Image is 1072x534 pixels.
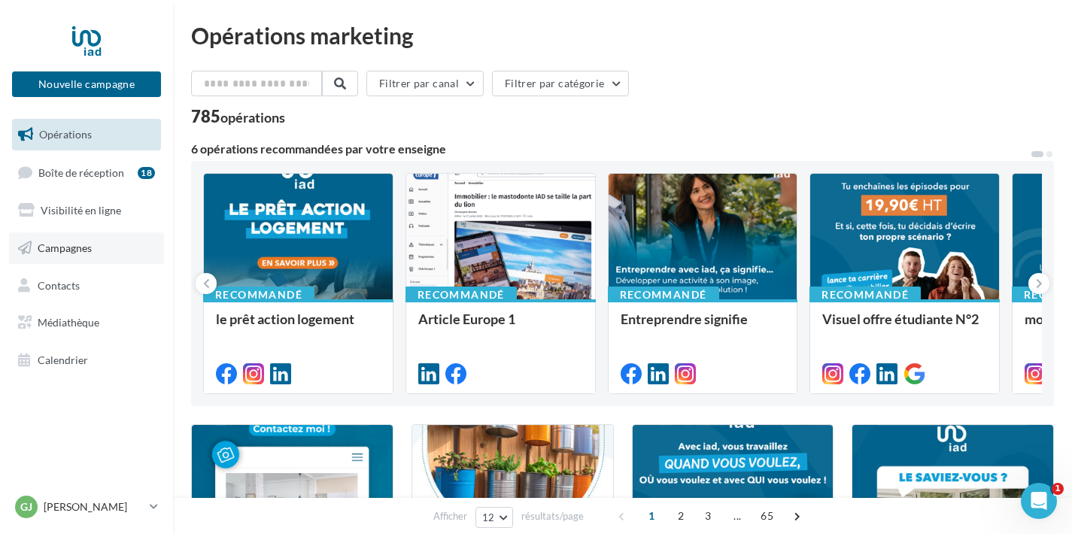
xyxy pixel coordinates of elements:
[696,504,720,528] span: 3
[433,509,467,523] span: Afficher
[1021,483,1057,519] iframe: Intercom live chat
[191,108,285,125] div: 785
[669,504,693,528] span: 2
[38,353,88,366] span: Calendrier
[79,89,116,99] div: Domaine
[44,499,144,514] p: [PERSON_NAME]
[405,287,517,303] div: Recommandé
[809,287,921,303] div: Recommandé
[173,87,185,99] img: tab_keywords_by_traffic_grey.svg
[9,270,164,302] a: Contacts
[203,287,314,303] div: Recommandé
[191,24,1054,47] div: Opérations marketing
[521,509,584,523] span: résultats/page
[9,195,164,226] a: Visibilité en ligne
[38,165,124,178] span: Boîte de réception
[20,499,32,514] span: GJ
[138,167,155,179] div: 18
[12,493,161,521] a: GJ [PERSON_NAME]
[39,39,170,51] div: Domaine: [DOMAIN_NAME]
[39,128,92,141] span: Opérations
[12,71,161,97] button: Nouvelle campagne
[9,344,164,376] a: Calendrier
[755,504,779,528] span: 65
[38,278,80,291] span: Contacts
[38,316,99,329] span: Médiathèque
[190,89,227,99] div: Mots-clés
[482,511,495,523] span: 12
[621,311,748,327] span: Entreprendre signifie
[639,504,664,528] span: 1
[191,143,1030,155] div: 6 opérations recommandées par votre enseigne
[9,232,164,264] a: Campagnes
[42,24,74,36] div: v 4.0.25
[9,119,164,150] a: Opérations
[62,87,74,99] img: tab_domain_overview_orange.svg
[24,24,36,36] img: logo_orange.svg
[492,71,629,96] button: Filtrer par catégorie
[9,156,164,189] a: Boîte de réception18
[366,71,484,96] button: Filtrer par canal
[38,241,92,254] span: Campagnes
[475,507,514,528] button: 12
[1052,483,1064,495] span: 1
[220,111,285,124] div: opérations
[725,504,749,528] span: ...
[608,287,719,303] div: Recommandé
[216,311,354,327] span: le prêt action logement
[24,39,36,51] img: website_grey.svg
[9,307,164,338] a: Médiathèque
[418,311,515,327] span: Article Europe 1
[822,311,979,327] span: Visuel offre étudiante N°2
[41,204,121,217] span: Visibilité en ligne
